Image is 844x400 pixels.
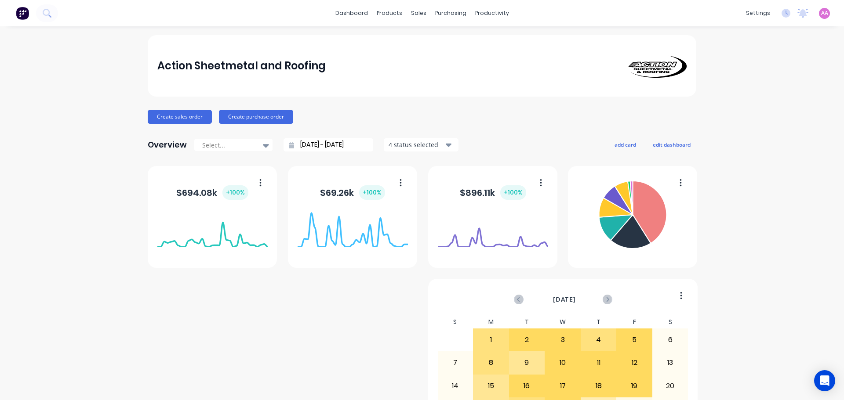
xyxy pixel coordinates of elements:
div: 16 [509,375,545,397]
div: + 100 % [500,185,526,200]
div: 3 [545,329,580,351]
div: 13 [653,352,688,374]
div: 1 [473,329,509,351]
div: M [473,316,509,328]
div: 4 [581,329,616,351]
span: [DATE] [553,295,576,304]
div: S [652,316,688,328]
div: 8 [473,352,509,374]
div: products [372,7,407,20]
div: $ 896.11k [460,185,526,200]
div: 2 [509,329,545,351]
div: 15 [473,375,509,397]
div: Action Sheetmetal and Roofing [157,57,326,75]
div: 4 status selected [389,140,444,149]
img: Factory [16,7,29,20]
div: + 100 % [359,185,385,200]
div: sales [407,7,431,20]
div: T [581,316,617,328]
div: 12 [617,352,652,374]
button: edit dashboard [647,139,696,150]
div: Open Intercom Messenger [814,370,835,391]
div: F [616,316,652,328]
div: 19 [617,375,652,397]
button: Create purchase order [219,110,293,124]
div: settings [742,7,775,20]
div: 6 [653,329,688,351]
div: 14 [438,375,473,397]
div: W [545,316,581,328]
div: 18 [581,375,616,397]
div: T [509,316,545,328]
img: Action Sheetmetal and Roofing [625,54,687,78]
div: 11 [581,352,616,374]
div: 10 [545,352,580,374]
a: dashboard [331,7,372,20]
div: S [437,316,473,328]
div: Overview [148,136,187,154]
div: purchasing [431,7,471,20]
div: 20 [653,375,688,397]
div: 17 [545,375,580,397]
button: 4 status selected [384,138,458,151]
div: productivity [471,7,513,20]
div: + 100 % [222,185,248,200]
button: Create sales order [148,110,212,124]
div: 7 [438,352,473,374]
div: $ 694.08k [176,185,248,200]
div: $ 69.26k [320,185,385,200]
div: 5 [617,329,652,351]
button: add card [609,139,642,150]
div: 9 [509,352,545,374]
span: AA [821,9,828,17]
